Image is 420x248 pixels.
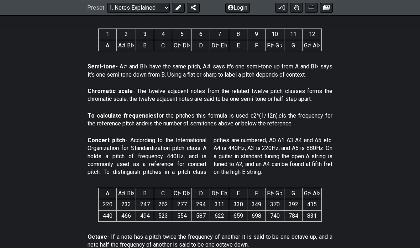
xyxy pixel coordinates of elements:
button: Login [225,3,250,13]
th: 10 [266,29,284,40]
select: Preset [107,3,170,13]
td: A [99,40,117,51]
th: G [284,188,303,199]
td: B [136,40,154,51]
button: 0 [275,3,288,13]
td: 740 [266,211,284,222]
p: - The twelve adjacent notes from the related twelve pitch classes forms the chromatic scale, the ... [88,88,332,104]
td: C♯ D♭ [172,40,192,51]
td: 466 [117,211,136,222]
th: E [229,188,247,199]
td: 311 [210,200,229,211]
button: Share Preset [187,3,200,13]
th: 6 [192,29,210,40]
strong: Concert pitch [88,137,125,144]
td: G [284,40,303,51]
td: 440 [99,211,117,222]
th: 2 [117,29,136,40]
td: 262 [154,200,172,211]
td: 277 [172,200,192,211]
td: 698 [247,211,266,222]
strong: Octave [88,234,107,241]
td: F [247,40,266,51]
p: - According to the International Organization for Standardization pitch class A holds a pitch of ... [88,137,332,177]
th: 5 [172,29,192,40]
td: 587 [192,211,210,222]
td: E [229,40,247,51]
em: n [145,120,148,127]
th: F [247,188,266,199]
button: Print [305,3,318,13]
th: F♯ G♭ [266,188,284,199]
td: 370 [266,200,284,211]
th: A [99,188,117,199]
button: Toggle Dexterity for all fretkits [290,3,303,13]
th: 7 [210,29,229,40]
td: 622 [210,211,229,222]
th: D♯ E♭ [210,188,229,199]
td: 349 [247,200,266,211]
td: C [154,40,172,51]
td: 784 [284,211,303,222]
button: Edit Preset [172,3,185,13]
button: Create image [320,3,333,13]
strong: To calculate frequencies [88,113,157,119]
th: B [136,188,154,199]
span: Preset [87,5,104,11]
td: G♯ A♭ [303,40,322,51]
th: 8 [229,29,247,40]
th: 1 [99,29,117,40]
th: A♯ B♭ [117,188,136,199]
th: C♯ D♭ [172,188,192,199]
td: 233 [117,200,136,211]
td: 415 [303,200,322,211]
td: 659 [229,211,247,222]
td: 554 [172,211,192,222]
th: 12 [303,29,322,40]
td: 330 [229,200,247,211]
th: 11 [284,29,303,40]
td: 247 [136,200,154,211]
em: c [279,113,282,119]
td: 523 [154,211,172,222]
p: for the pitches this formula is used c2^(1/12n), is the frequency for the reference pitch and is ... [88,112,332,128]
td: 220 [99,200,117,211]
td: 294 [192,200,210,211]
th: C [154,188,172,199]
th: 4 [154,29,172,40]
td: 494 [136,211,154,222]
strong: Chromatic scale [88,88,133,95]
td: D♯ E♭ [210,40,229,51]
td: D [192,40,210,51]
td: 831 [303,211,322,222]
th: 3 [136,29,154,40]
th: 9 [247,29,266,40]
td: A♯ B♭ [117,40,136,51]
th: D [192,188,210,199]
strong: Semi-tone [88,63,116,70]
td: F♯ G♭ [266,40,284,51]
p: - A♯ and B♭ have the same pitch, A♯ says it's one semi-tone up from A and B♭ says it's one semi t... [88,63,332,79]
th: G♯ A♭ [303,188,322,199]
td: 392 [284,200,303,211]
